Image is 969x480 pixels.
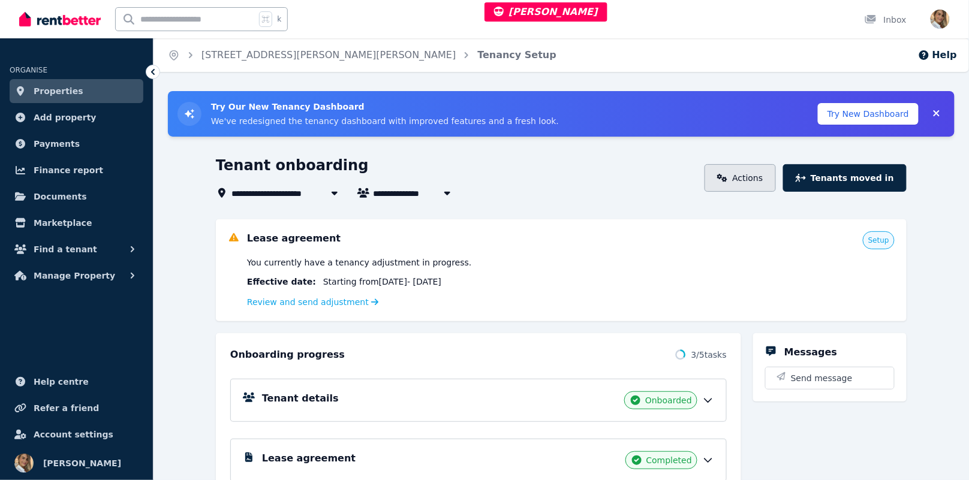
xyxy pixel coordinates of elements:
[323,276,441,288] span: Starting from [DATE] - [DATE]
[34,189,87,204] span: Documents
[34,401,99,415] span: Refer a friend
[791,372,853,384] span: Send message
[10,158,143,182] a: Finance report
[705,164,776,192] a: Actions
[646,454,692,466] span: Completed
[10,211,143,235] a: Marketplace
[477,48,556,62] span: Tenancy Setup
[201,49,456,61] a: [STREET_ADDRESS][PERSON_NAME][PERSON_NAME]
[247,276,316,288] span: Effective date :
[19,10,101,28] img: RentBetter
[10,396,143,420] a: Refer a friend
[34,137,80,151] span: Payments
[34,163,103,177] span: Finance report
[262,451,356,466] h5: Lease agreement
[784,345,837,360] h5: Messages
[247,256,472,268] span: You currently have a tenancy adjustment in progress.
[691,349,727,361] span: 3 / 5 tasks
[211,101,559,113] h3: Try Our New Tenancy Dashboard
[10,237,143,261] button: Find a tenant
[277,14,281,24] span: k
[34,427,113,442] span: Account settings
[10,185,143,209] a: Documents
[230,348,345,362] h2: Onboarding progress
[931,10,950,29] img: Jodie Cartmer
[247,231,341,246] h5: Lease agreement
[766,367,894,389] button: Send message
[10,79,143,103] a: Properties
[262,391,339,406] h5: Tenant details
[865,14,907,26] div: Inbox
[34,110,97,125] span: Add property
[10,66,47,74] span: ORGANISE
[154,38,571,72] nav: Breadcrumb
[247,297,379,307] a: Review and send adjustment
[10,370,143,394] a: Help centre
[216,156,369,175] h1: Tenant onboarding
[34,268,115,283] span: Manage Property
[10,132,143,156] a: Payments
[34,375,89,389] span: Help centre
[783,164,907,192] button: Tenants moved in
[34,216,92,230] span: Marketplace
[34,84,83,98] span: Properties
[14,454,34,473] img: Jodie Cartmer
[494,6,598,17] span: [PERSON_NAME]
[168,91,955,137] div: Try New Tenancy Dashboard
[34,242,97,256] span: Find a tenant
[10,264,143,288] button: Manage Property
[43,456,121,470] span: [PERSON_NAME]
[211,115,559,127] p: We've redesigned the tenancy dashboard with improved features and a fresh look.
[818,103,919,125] button: Try New Dashboard
[928,104,945,123] button: Collapse banner
[10,422,143,446] a: Account settings
[645,394,692,406] span: Onboarded
[10,105,143,129] a: Add property
[918,48,957,62] button: Help
[868,236,889,245] span: Setup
